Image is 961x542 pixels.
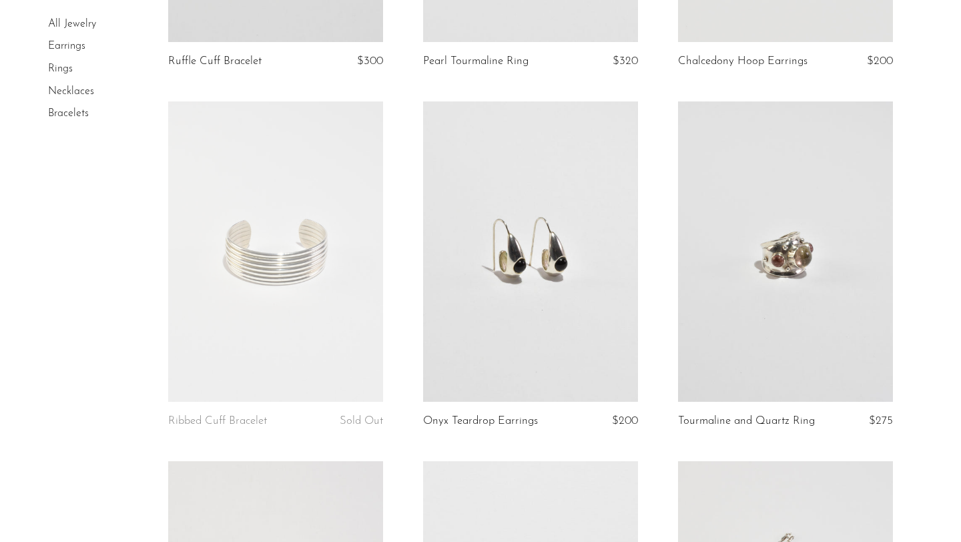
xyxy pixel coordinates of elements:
a: Tourmaline and Quartz Ring [678,415,815,427]
a: All Jewelry [48,19,96,29]
a: Necklaces [48,86,94,97]
a: Pearl Tourmaline Ring [423,55,529,67]
a: Onyx Teardrop Earrings [423,415,538,427]
a: Earrings [48,41,85,52]
a: Chalcedony Hoop Earrings [678,55,808,67]
span: $200 [612,415,638,427]
span: $275 [869,415,893,427]
span: $200 [867,55,893,67]
span: $320 [613,55,638,67]
span: Sold Out [340,415,383,427]
span: $300 [357,55,383,67]
a: Bracelets [48,108,89,119]
a: Ribbed Cuff Bracelet [168,415,267,427]
a: Rings [48,63,73,74]
a: Ruffle Cuff Bracelet [168,55,262,67]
